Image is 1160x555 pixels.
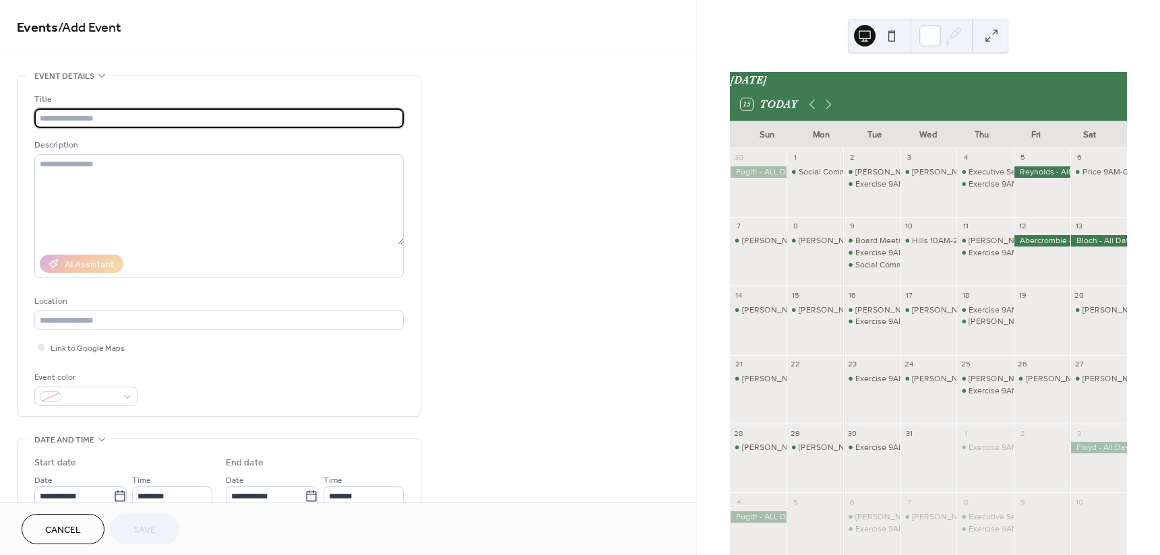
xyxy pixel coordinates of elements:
[58,15,121,41] span: / Add Event
[855,442,928,453] div: Exercise 9AM-10AM
[956,523,1013,535] div: Exercise 9AM-10AM
[843,259,900,271] div: Social Committee CH 10AM- CL
[847,290,857,300] div: 16
[855,259,970,271] div: Social Committee CH 10AM- CL
[787,442,843,453] div: Brewer CH 12PM- CL
[847,152,857,162] div: 2
[324,474,342,488] span: Time
[960,359,971,369] div: 25
[956,316,1013,327] div: Goddard-Bradford 12PM - 7PM
[34,69,94,84] span: Event details
[855,304,962,316] div: [PERSON_NAME] 12PM-4PM
[969,385,1041,397] div: Exercise 9AM-10AM
[734,152,744,162] div: 30
[791,221,801,231] div: 8
[1014,373,1070,385] div: Lawrence 10AM - 7PM
[904,290,914,300] div: 17
[956,235,1013,247] div: Blaine 10AM - 3PM
[843,511,900,523] div: Cupp 11AM-4PM
[734,496,744,507] div: 4
[904,359,914,369] div: 24
[855,316,928,327] div: Exercise 9AM-10AM
[956,178,1013,190] div: Exercise 9AM-10AM
[843,373,900,385] div: Exercise 9AM-10AM
[799,166,925,178] div: Social Committee CH 10AM - 12PM
[730,373,787,385] div: Floyd 12PM - 8PM
[1070,442,1127,453] div: Floyd - All Day
[900,373,956,385] div: Gardner 4PM - CL
[956,511,1013,523] div: Executive Session 6PM-9PM
[1070,304,1127,316] div: Wilcox 8AM-6PM
[799,235,905,247] div: [PERSON_NAME] 12PM-5PM
[956,166,1013,178] div: Executive Session 6PM-9PM
[848,121,902,148] div: Tue
[843,316,900,327] div: Exercise 9AM-10AM
[1074,359,1085,369] div: 27
[45,523,81,537] span: Cancel
[969,316,1078,327] div: [PERSON_NAME] 12PM - 7PM
[956,385,1013,397] div: Exercise 9AM-10AM
[1074,496,1085,507] div: 10
[960,152,971,162] div: 4
[1082,166,1132,178] div: Price 9AM-CL
[51,341,125,356] span: Link to Google Maps
[787,304,843,316] div: Beyer 4PM - 9PM
[799,304,907,316] div: [PERSON_NAME] 4PM - 9PM
[34,294,401,308] div: Location
[1009,121,1063,148] div: Fri
[969,304,1041,316] div: Exercise 9AM-10AM
[900,511,956,523] div: Eaton 12PM-4PM
[956,373,1013,385] div: Eaton 12PM-4PM
[1018,221,1028,231] div: 12
[787,235,843,247] div: Myers 12PM-5PM
[912,166,1018,178] div: [PERSON_NAME] 12PM-4PM
[904,152,914,162] div: 3
[791,496,801,507] div: 5
[742,235,850,247] div: [PERSON_NAME] 2PM - 5PM
[34,370,135,385] div: Event color
[791,152,801,162] div: 1
[969,235,1080,247] div: [PERSON_NAME] 10AM - 3PM
[969,178,1041,190] div: Exercise 9AM-10AM
[34,138,401,152] div: Description
[226,474,244,488] span: Date
[855,523,928,535] div: Exercise 9AM-10AM
[847,359,857,369] div: 23
[843,523,900,535] div: Exercise 9AM-10AM
[900,166,956,178] div: Eaton 12PM-4PM
[969,523,1041,535] div: Exercise 9AM-10AM
[799,442,900,453] div: [PERSON_NAME] 12PM- CL
[1018,496,1028,507] div: 9
[1074,221,1085,231] div: 13
[901,121,955,148] div: Wed
[34,92,401,106] div: Title
[34,433,94,447] span: Date and time
[855,235,948,247] div: Board Meeting 5PM-9PM
[843,304,900,316] div: Cupp 12PM-4PM
[34,474,53,488] span: Date
[1018,152,1028,162] div: 5
[956,247,1013,259] div: Exercise 9AM-10AM
[1026,373,1136,385] div: [PERSON_NAME] 10AM - 7PM
[794,121,848,148] div: Mon
[904,496,914,507] div: 7
[904,221,914,231] div: 10
[960,428,971,438] div: 1
[960,496,971,507] div: 8
[855,178,928,190] div: Exercise 9AM-10AM
[855,373,928,385] div: Exercise 9AM-10AM
[1074,290,1085,300] div: 20
[741,121,795,148] div: Sun
[1018,290,1028,300] div: 19
[847,221,857,231] div: 9
[912,373,1012,385] div: [PERSON_NAME] 4PM - CL
[730,166,787,178] div: Fugitt - ALL DAY
[1070,373,1127,385] div: Wilcox 8AM-6PM
[912,235,970,247] div: Hills 10AM-2PM
[132,474,151,488] span: Time
[791,290,801,300] div: 15
[787,166,843,178] div: Social Committee CH 10AM - 12PM
[969,442,1041,453] div: Exercise 9AM-10AM
[226,456,264,470] div: End date
[904,428,914,438] div: 31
